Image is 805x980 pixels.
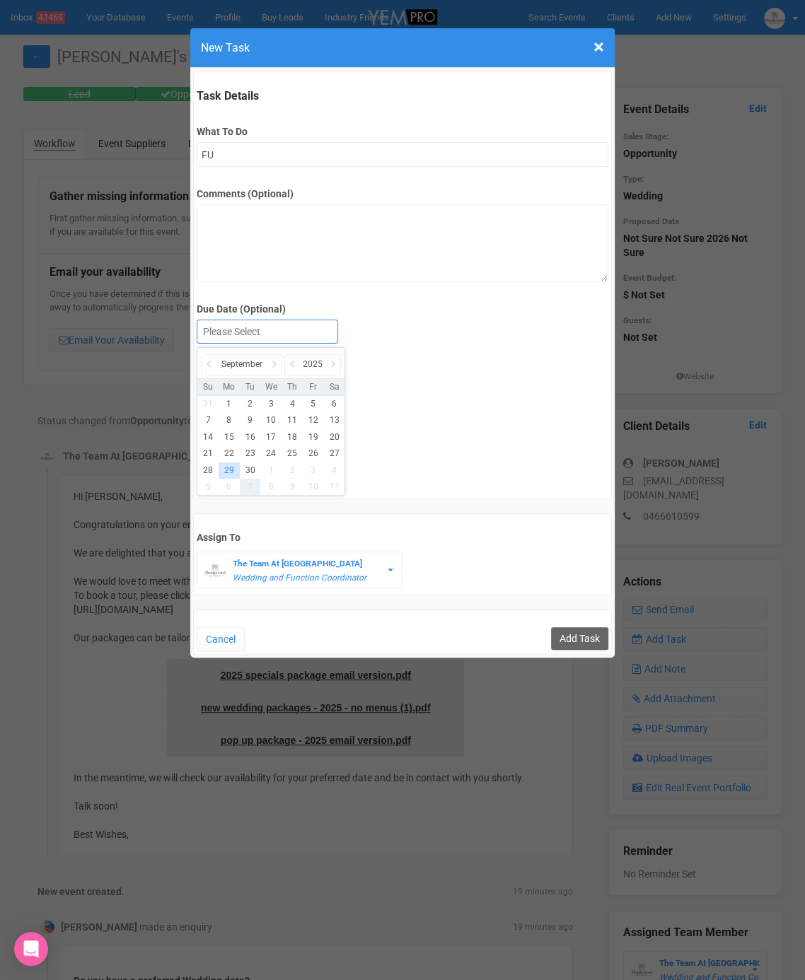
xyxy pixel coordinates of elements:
[324,381,345,393] li: Sa
[233,573,366,583] em: Wedding and Function Coordinator
[233,559,362,568] strong: The Team At [GEOGRAPHIC_DATA]
[240,445,261,462] li: 23
[240,429,261,445] li: 16
[219,381,240,393] li: Mo
[593,35,604,59] span: ×
[219,429,240,445] li: 15
[240,396,261,412] li: 2
[260,412,282,428] li: 10
[260,462,282,479] li: 1
[204,560,226,581] img: BGLogo.jpg
[324,445,345,462] li: 27
[324,479,345,495] li: 11
[324,396,345,412] li: 6
[219,412,240,428] li: 8
[324,429,345,445] li: 20
[324,412,345,428] li: 13
[197,462,219,479] li: 28
[197,381,219,393] li: Su
[197,479,219,495] li: 5
[303,358,323,371] span: 2025
[303,462,324,479] li: 3
[303,445,324,462] li: 26
[303,429,324,445] li: 19
[282,429,303,445] li: 18
[551,627,608,650] input: Add Task
[282,396,303,412] li: 4
[197,88,608,105] legend: Task Details
[303,412,324,428] li: 12
[219,479,240,495] li: 6
[197,445,219,462] li: 21
[303,381,324,393] li: Fr
[303,396,324,412] li: 5
[201,39,604,57] h4: New Task
[240,381,261,393] li: Tu
[282,381,303,393] li: Th
[260,396,282,412] li: 3
[260,445,282,462] li: 24
[219,462,240,479] li: 29
[240,412,261,428] li: 9
[197,412,219,428] li: 7
[240,462,261,479] li: 30
[14,932,48,966] div: Open Intercom Messenger
[219,396,240,412] li: 1
[219,445,240,462] li: 22
[282,479,303,495] li: 9
[197,187,608,201] label: Comments (Optional)
[324,462,345,479] li: 4
[303,479,324,495] li: 10
[197,429,219,445] li: 14
[197,396,219,412] li: 31
[240,479,261,495] li: 7
[221,358,262,371] span: September
[260,479,282,495] li: 8
[197,530,608,544] label: Assign To
[260,429,282,445] li: 17
[197,124,608,139] label: What To Do
[197,302,608,316] label: Due Date (Optional)
[282,412,303,428] li: 11
[282,462,303,479] li: 2
[260,381,282,393] li: We
[197,627,245,651] button: Cancel
[282,445,303,462] li: 25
